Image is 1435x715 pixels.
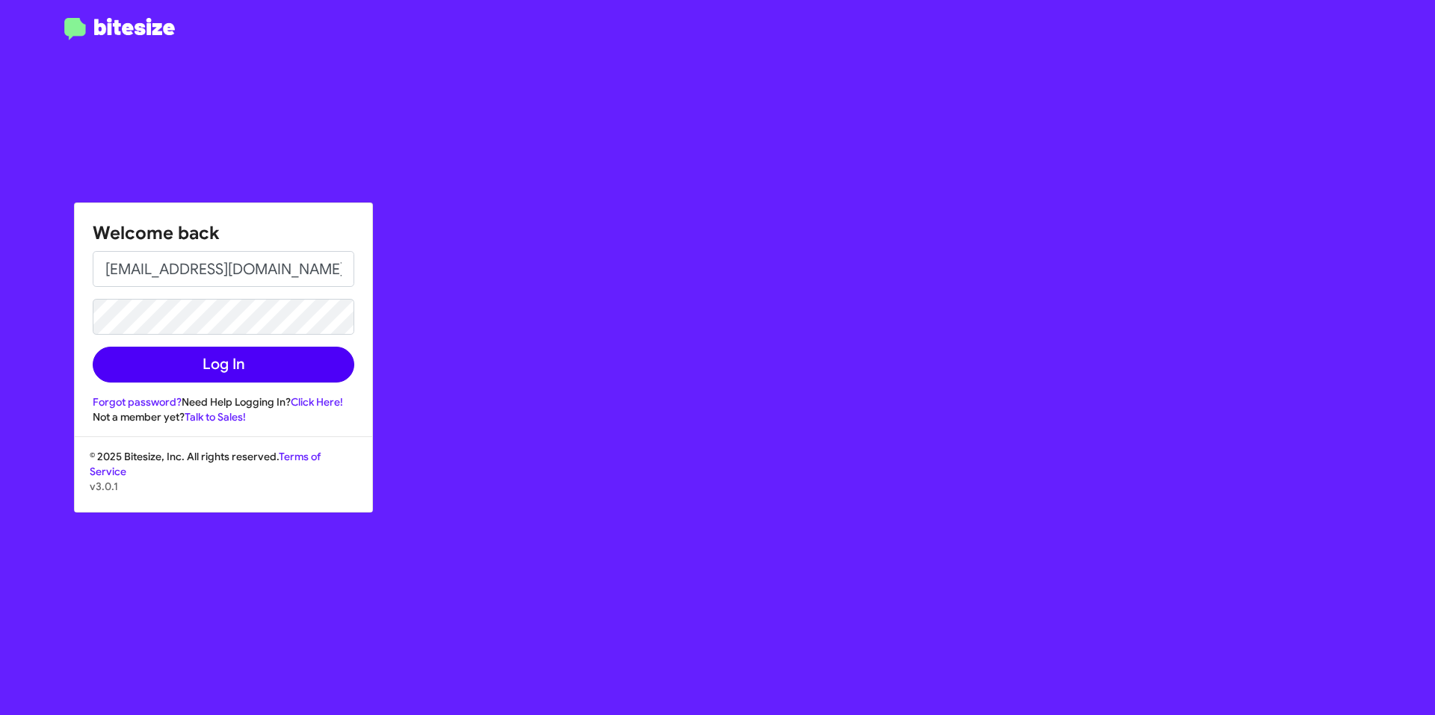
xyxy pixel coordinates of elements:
input: Email address [93,251,354,287]
a: Talk to Sales! [185,410,246,424]
button: Log In [93,347,354,383]
div: Not a member yet? [93,409,354,424]
div: Need Help Logging In? [93,394,354,409]
div: © 2025 Bitesize, Inc. All rights reserved. [75,449,372,512]
a: Click Here! [291,395,343,409]
h1: Welcome back [93,221,354,245]
a: Forgot password? [93,395,182,409]
p: v3.0.1 [90,479,357,494]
